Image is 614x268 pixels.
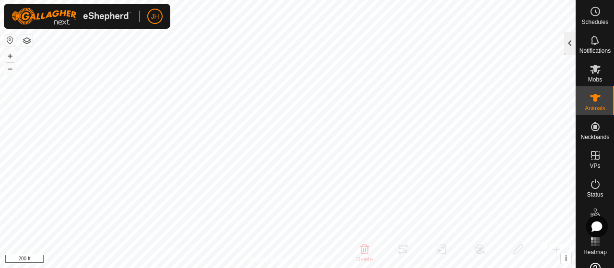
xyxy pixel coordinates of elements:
span: Heatmap [583,249,607,255]
img: Gallagher Logo [12,8,131,25]
span: i [565,254,567,262]
span: Neckbands [580,134,609,140]
button: i [561,253,571,264]
button: Map Layers [21,35,33,47]
button: – [4,63,16,74]
a: Privacy Policy [250,256,286,264]
span: Notifications [579,48,611,54]
span: VPs [590,163,600,169]
a: Contact Us [297,256,326,264]
button: Reset Map [4,35,16,46]
span: JH [151,12,159,22]
span: Schedules [581,19,608,25]
span: Mobs [588,77,602,82]
button: + [4,50,16,62]
span: Status [587,192,603,198]
span: Animals [585,105,605,111]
